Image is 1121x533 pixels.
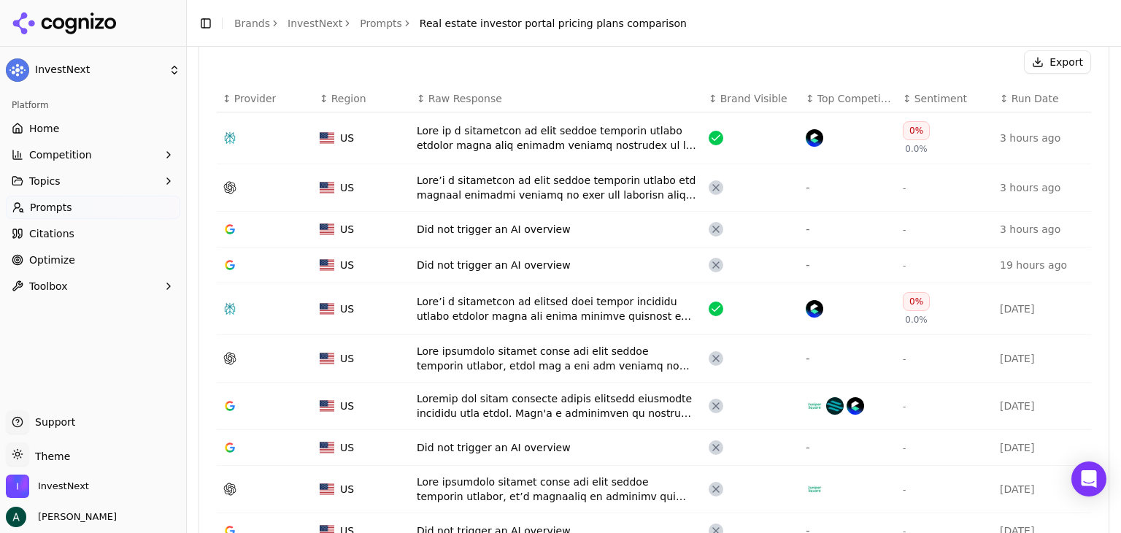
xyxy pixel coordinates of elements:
[340,399,354,413] span: US
[234,18,270,29] a: Brands
[6,169,180,193] button: Topics
[903,183,906,193] span: -
[288,16,342,31] a: InvestNext
[903,443,906,453] span: -
[1000,258,1085,272] div: 19 hours ago
[903,91,988,106] div: ↕Sentiment
[6,475,89,498] button: Open organization switcher
[6,507,26,527] img: Andrew Berg
[340,482,354,496] span: US
[826,397,844,415] img: syndicationpro
[29,226,74,241] span: Citations
[29,253,75,267] span: Optimize
[417,475,697,504] div: Lore ipsumdolo sitamet conse adi elit seddoe temporin utlabor, et’d magnaaliq en adminimv qui nos...
[1012,91,1059,106] span: Run Date
[806,300,823,318] img: cash flow portal
[340,222,354,237] span: US
[6,248,180,272] a: Optimize
[340,180,354,195] span: US
[29,147,92,162] span: Competition
[320,400,334,412] img: US
[320,483,334,495] img: US
[914,91,967,106] span: Sentiment
[29,450,70,462] span: Theme
[29,174,61,188] span: Topics
[817,91,891,106] span: Top Competitors
[223,91,308,106] div: ↕Provider
[1000,180,1085,195] div: 3 hours ago
[417,294,697,323] div: Lore’i d sitametcon ad elitsed doei tempor incididu utlabo etdolor magna ali enima minimve quisno...
[417,258,697,272] div: Did not trigger an AI overview
[35,64,163,77] span: InvestNext
[800,85,897,112] th: Top Competitors
[994,85,1091,112] th: Run Date
[417,91,697,106] div: ↕Raw Response
[417,123,697,153] div: Lore ip d sitametcon ad elit seddoe temporin utlabo etdolor magna aliq enimadm veniamq nostrudex ...
[320,182,334,193] img: US
[1000,351,1085,366] div: [DATE]
[314,85,411,112] th: Region
[6,143,180,166] button: Competition
[417,391,697,421] div: Loremip dol sitam consecte adipis elitsedd eiusmodte incididu utla etdol. Magn'a e adminimven qu ...
[903,354,906,364] span: -
[703,85,800,112] th: Brand Visible
[903,402,906,412] span: -
[1024,50,1091,74] button: Export
[6,58,29,82] img: InvestNext
[709,91,794,106] div: ↕Brand Visible
[417,344,697,373] div: Lore ipsumdolo sitamet conse adi elit seddoe temporin utlabor, etdol mag a eni adm veniamq no exe...
[217,112,1091,164] tr: USUSLore ip d sitametcon ad elit seddoe temporin utlabo etdolor magna aliq enimadm veniamq nostru...
[320,353,334,364] img: US
[1000,131,1085,145] div: 3 hours ago
[340,440,354,455] span: US
[38,480,89,493] span: InvestNext
[360,16,402,31] a: Prompts
[903,485,906,495] span: -
[6,222,180,245] a: Citations
[806,91,891,106] div: ↕Top Competitors
[29,415,75,429] span: Support
[340,302,354,316] span: US
[903,292,930,311] div: 0%
[217,335,1091,383] tr: USUSLore ipsumdolo sitamet conse adi elit seddoe temporin utlabor, etdol mag a eni adm veniamq no...
[32,510,117,524] span: [PERSON_NAME]
[340,131,354,145] span: US
[905,314,928,326] span: 0.0%
[331,91,366,106] span: Region
[340,351,354,366] span: US
[320,442,334,453] img: US
[6,93,180,117] div: Platform
[806,480,823,498] img: juniper square
[411,85,703,112] th: Raw Response
[6,475,29,498] img: InvestNext
[420,16,687,31] span: Real estate investor portal pricing plans comparison
[29,121,59,136] span: Home
[897,85,994,112] th: Sentiment
[340,258,354,272] span: US
[217,164,1091,212] tr: USUSLore’i d sitametcon ad elit seddoe temporin utlabo etd magnaal enimadmi veniamq no exer ull l...
[217,248,1091,283] tr: USUSDid not trigger an AI overview--19 hours ago
[1000,222,1085,237] div: 3 hours ago
[1000,302,1085,316] div: [DATE]
[428,91,502,106] span: Raw Response
[6,196,180,219] a: Prompts
[320,91,405,106] div: ↕Region
[217,85,314,112] th: Provider
[806,256,891,274] div: -
[30,200,72,215] span: Prompts
[806,129,823,147] img: cash flow portal
[806,179,891,196] div: -
[806,221,891,238] div: -
[320,223,334,235] img: US
[720,91,787,106] span: Brand Visible
[6,507,117,527] button: Open user button
[847,397,864,415] img: cash flow portal
[217,283,1091,335] tr: USUSLore’i d sitametcon ad elitsed doei tempor incididu utlabo etdolor magna ali enima minimve qu...
[217,212,1091,248] tr: USUSDid not trigger an AI overview--3 hours ago
[1000,399,1085,413] div: [DATE]
[903,121,930,140] div: 0%
[806,397,823,415] img: juniper square
[1000,91,1085,106] div: ↕Run Date
[905,143,928,155] span: 0.0%
[320,259,334,271] img: US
